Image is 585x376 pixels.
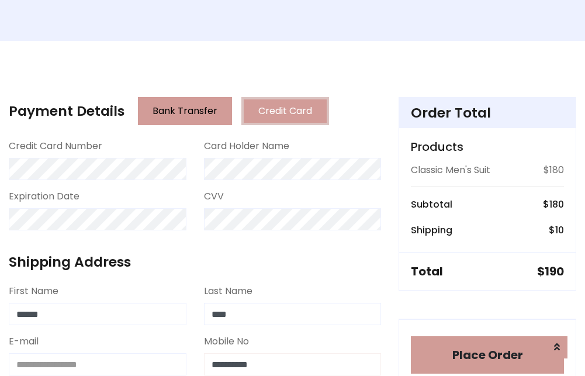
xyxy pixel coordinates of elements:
[545,263,564,280] span: 190
[411,199,452,210] h6: Subtotal
[9,103,124,119] h4: Payment Details
[549,225,564,236] h6: $
[138,97,232,125] button: Bank Transfer
[9,284,58,298] label: First Name
[204,334,249,349] label: Mobile No
[204,189,224,203] label: CVV
[9,189,79,203] label: Expiration Date
[204,284,252,298] label: Last Name
[9,254,381,270] h4: Shipping Address
[549,198,564,211] span: 180
[411,140,564,154] h5: Products
[9,139,102,153] label: Credit Card Number
[411,264,443,278] h5: Total
[537,264,564,278] h5: $
[204,139,289,153] label: Card Holder Name
[9,334,39,349] label: E-mail
[411,105,564,121] h4: Order Total
[411,163,490,177] p: Classic Men's Suit
[411,225,452,236] h6: Shipping
[241,97,329,125] button: Credit Card
[555,223,564,237] span: 10
[543,199,564,210] h6: $
[544,163,564,177] p: $180
[411,336,564,374] button: Place Order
